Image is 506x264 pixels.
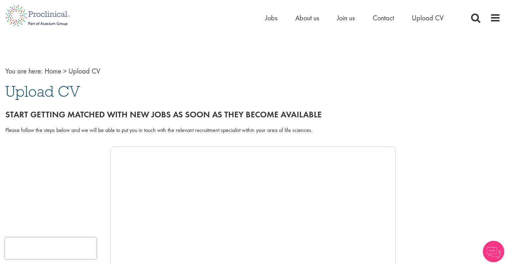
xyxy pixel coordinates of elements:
[45,66,61,76] a: breadcrumb link
[63,66,67,76] span: >
[295,13,319,22] a: About us
[483,241,504,262] img: Chatbot
[5,82,80,101] span: Upload CV
[5,238,96,259] iframe: reCAPTCHA
[412,13,444,22] a: Upload CV
[5,126,501,134] div: Please follow the steps below and we will be able to put you in touch with the relevant recruitme...
[5,66,43,76] span: You are here:
[265,13,277,22] a: Jobs
[337,13,355,22] a: Join us
[5,110,501,119] h2: Start getting matched with new jobs as soon as they become available
[68,66,100,76] span: Upload CV
[373,13,394,22] a: Contact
